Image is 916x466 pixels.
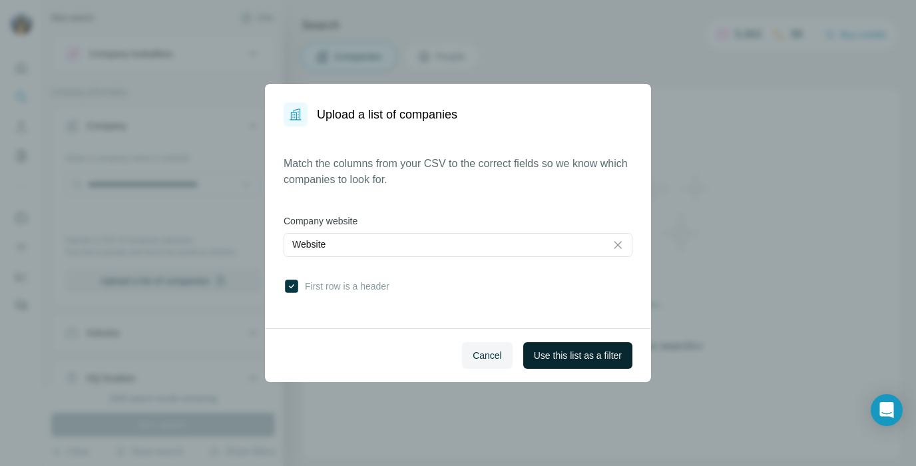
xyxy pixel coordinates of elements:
[284,214,632,228] label: Company website
[300,280,389,293] span: First row is a header
[871,394,903,426] div: Open Intercom Messenger
[534,349,622,362] span: Use this list as a filter
[473,349,502,362] span: Cancel
[292,238,326,251] p: Website
[523,342,632,369] button: Use this list as a filter
[284,156,632,188] p: Match the columns from your CSV to the correct fields so we know which companies to look for.
[462,342,513,369] button: Cancel
[317,105,457,124] h1: Upload a list of companies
